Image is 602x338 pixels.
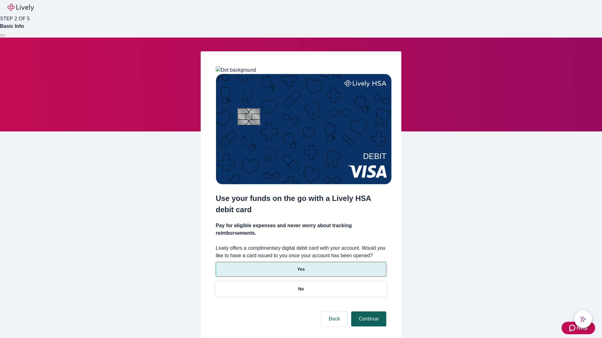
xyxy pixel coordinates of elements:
span: Help [577,324,588,332]
h4: Pay for eligible expenses and never worry about tracking reimbursements. [216,222,386,237]
svg: Lively AI Assistant [580,316,586,322]
img: Dot background [216,66,256,74]
p: Yes [297,266,305,273]
svg: Zendesk support icon [569,324,577,332]
button: Back [321,311,347,326]
button: Zendesk support iconHelp [562,322,595,334]
button: Yes [216,262,386,277]
img: Debit card [216,74,392,184]
img: Lively [8,4,34,11]
p: No [298,286,304,292]
label: Lively offers a complimentary digital debit card with your account. Would you like to have a card... [216,244,386,259]
button: chat [574,310,592,328]
button: No [216,282,386,296]
button: Continue [351,311,386,326]
h2: Use your funds on the go with a Lively HSA debit card [216,193,386,215]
